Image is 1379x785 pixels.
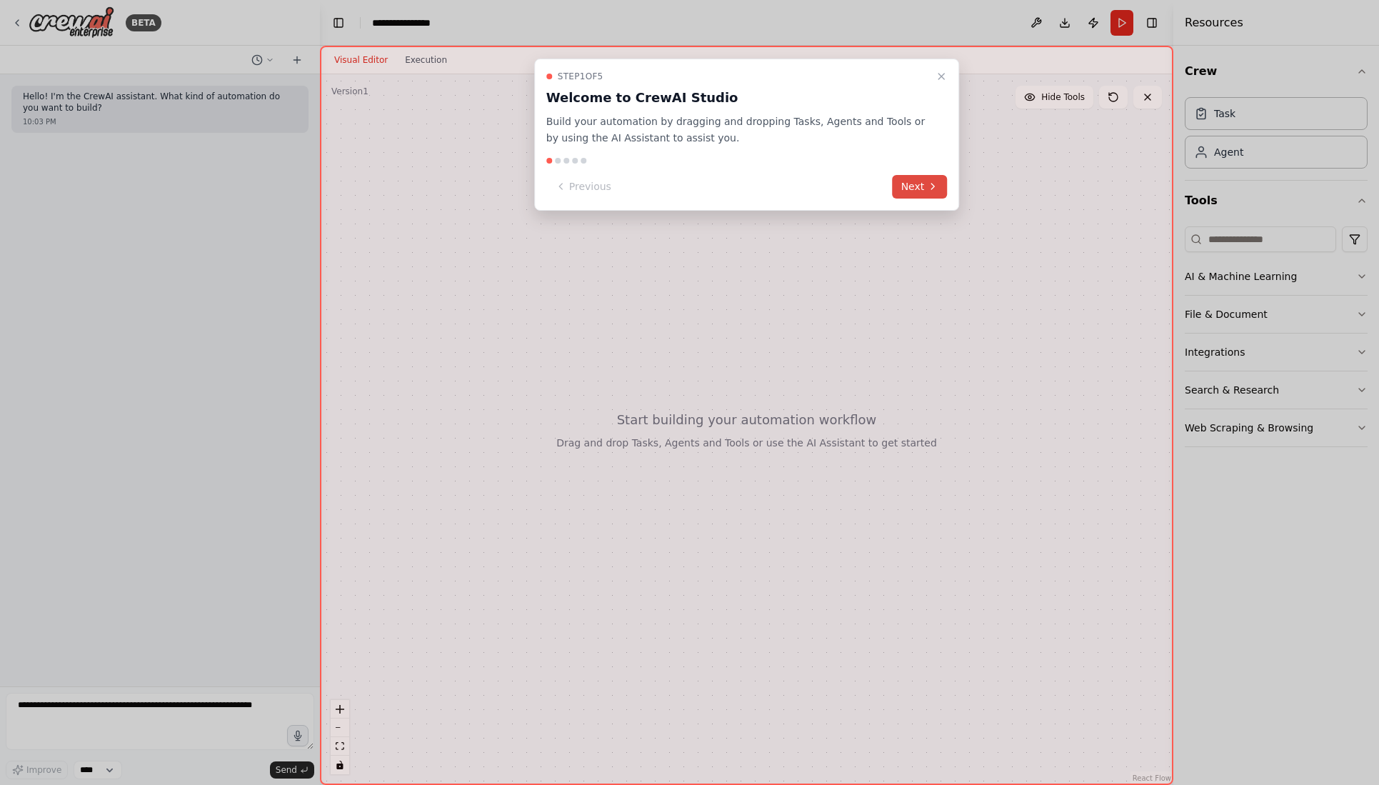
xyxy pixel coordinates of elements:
span: Step 1 of 5 [558,71,603,82]
button: Hide left sidebar [329,13,348,33]
h3: Welcome to CrewAI Studio [546,88,931,108]
button: Close walkthrough [933,68,950,85]
p: Build your automation by dragging and dropping Tasks, Agents and Tools or by using the AI Assista... [546,114,931,146]
button: Next [893,175,948,199]
button: Previous [546,175,620,199]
